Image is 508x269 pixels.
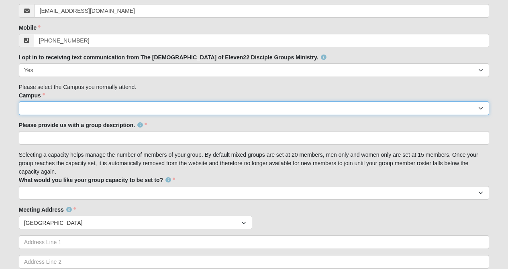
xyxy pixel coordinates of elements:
span: [GEOGRAPHIC_DATA] [24,216,241,230]
input: Address Line 1 [19,235,490,249]
label: Please provide us with a group description. [19,121,147,129]
label: Mobile [19,24,41,32]
label: I opt in to receiving text communication from The [DEMOGRAPHIC_DATA] of Eleven22 Disciple Groups ... [19,53,326,61]
input: Address Line 2 [19,255,490,269]
label: What would you like your group capacity to be set to? [19,176,175,184]
label: Meeting Address [19,206,76,214]
label: Campus [19,91,45,99]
